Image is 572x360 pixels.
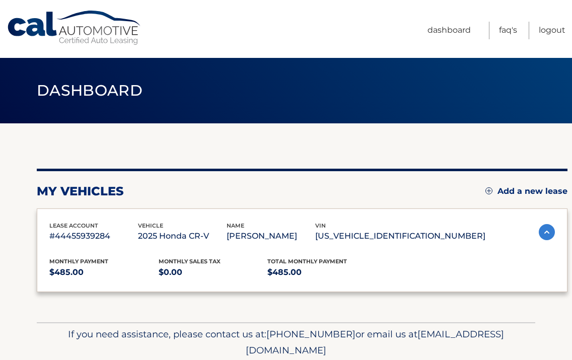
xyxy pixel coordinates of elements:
[138,229,227,243] p: 2025 Honda CR-V
[315,229,485,243] p: [US_VEHICLE_IDENTIFICATION_NUMBER]
[159,258,221,265] span: Monthly sales Tax
[267,265,377,279] p: $485.00
[227,222,244,229] span: name
[37,184,124,199] h2: my vehicles
[427,22,471,39] a: Dashboard
[227,229,315,243] p: [PERSON_NAME]
[267,258,347,265] span: Total Monthly Payment
[7,10,142,46] a: Cal Automotive
[43,326,529,358] p: If you need assistance, please contact us at: or email us at
[539,224,555,240] img: accordion-active.svg
[37,81,142,100] span: Dashboard
[159,265,268,279] p: $0.00
[49,229,138,243] p: #44455939284
[266,328,355,340] span: [PHONE_NUMBER]
[49,265,159,279] p: $485.00
[539,22,565,39] a: Logout
[485,187,492,194] img: add.svg
[315,222,326,229] span: vin
[49,258,108,265] span: Monthly Payment
[138,222,163,229] span: vehicle
[485,186,567,196] a: Add a new lease
[49,222,98,229] span: lease account
[499,22,517,39] a: FAQ's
